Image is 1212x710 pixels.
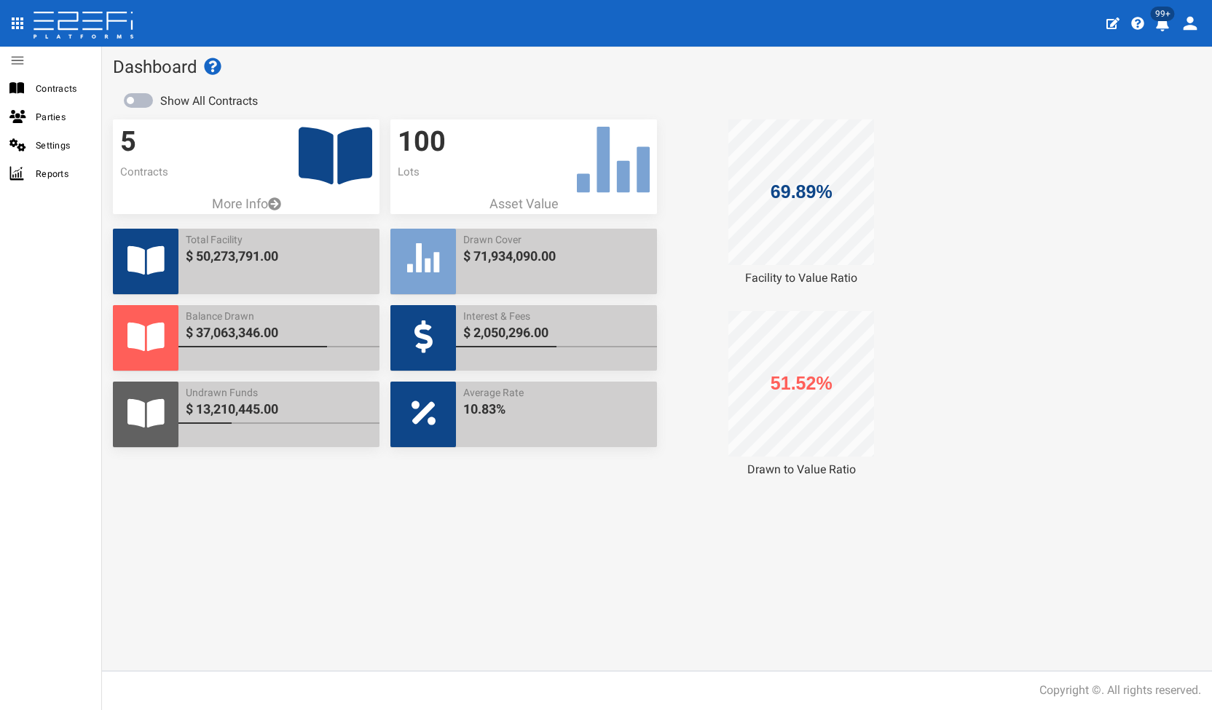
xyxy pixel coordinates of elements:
[36,80,90,97] span: Contracts
[186,247,372,266] span: $ 50,273,791.00
[463,247,650,266] span: $ 71,934,090.00
[668,462,934,478] div: Drawn to Value Ratio
[120,165,372,180] p: Contracts
[398,127,650,157] h3: 100
[36,165,90,182] span: Reports
[120,127,372,157] h3: 5
[186,400,372,419] span: $ 13,210,445.00
[668,270,934,287] div: Facility to Value Ratio
[160,93,258,110] label: Show All Contracts
[113,194,379,213] a: More Info
[36,137,90,154] span: Settings
[1039,682,1201,699] div: Copyright ©. All rights reserved.
[398,165,650,180] p: Lots
[186,385,372,400] span: Undrawn Funds
[186,309,372,323] span: Balance Drawn
[463,323,650,342] span: $ 2,050,296.00
[463,232,650,247] span: Drawn Cover
[463,309,650,323] span: Interest & Fees
[463,385,650,400] span: Average Rate
[463,400,650,419] span: 10.83%
[390,194,657,213] p: Asset Value
[36,109,90,125] span: Parties
[186,232,372,247] span: Total Facility
[113,58,1201,76] h1: Dashboard
[186,323,372,342] span: $ 37,063,346.00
